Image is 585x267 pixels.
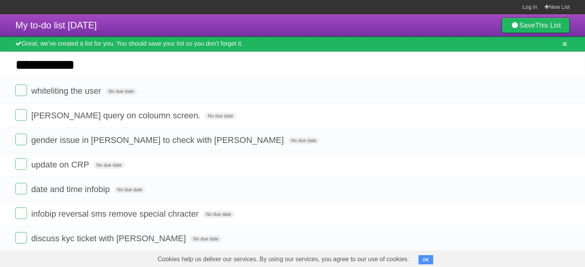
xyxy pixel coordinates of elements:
span: No due date [288,137,319,144]
label: Done [15,134,27,145]
span: No due date [93,162,125,169]
a: SaveThis List [502,18,570,33]
span: No due date [190,235,221,242]
span: discuss kyc ticket with [PERSON_NAME] [31,234,188,243]
label: Done [15,183,27,194]
span: gender issue in [PERSON_NAME] to check with [PERSON_NAME] [31,135,286,145]
span: No due date [114,186,145,193]
span: date and time infobip [31,184,112,194]
label: Done [15,109,27,121]
label: Done [15,158,27,170]
span: update on CRP [31,160,91,169]
span: whiteliting the user [31,86,103,96]
b: This List [535,22,561,29]
span: No due date [105,88,137,95]
span: [PERSON_NAME] query on coloumn screen. [31,111,202,120]
span: No due date [205,113,236,119]
button: OK [418,255,433,264]
label: Done [15,207,27,219]
span: infobip reversal sms remove special chracter [31,209,200,219]
span: My to-do list [DATE] [15,20,97,30]
label: Done [15,232,27,244]
label: Done [15,85,27,96]
span: No due date [203,211,234,218]
span: Cookies help us deliver our services. By using our services, you agree to our use of cookies. [150,252,417,267]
